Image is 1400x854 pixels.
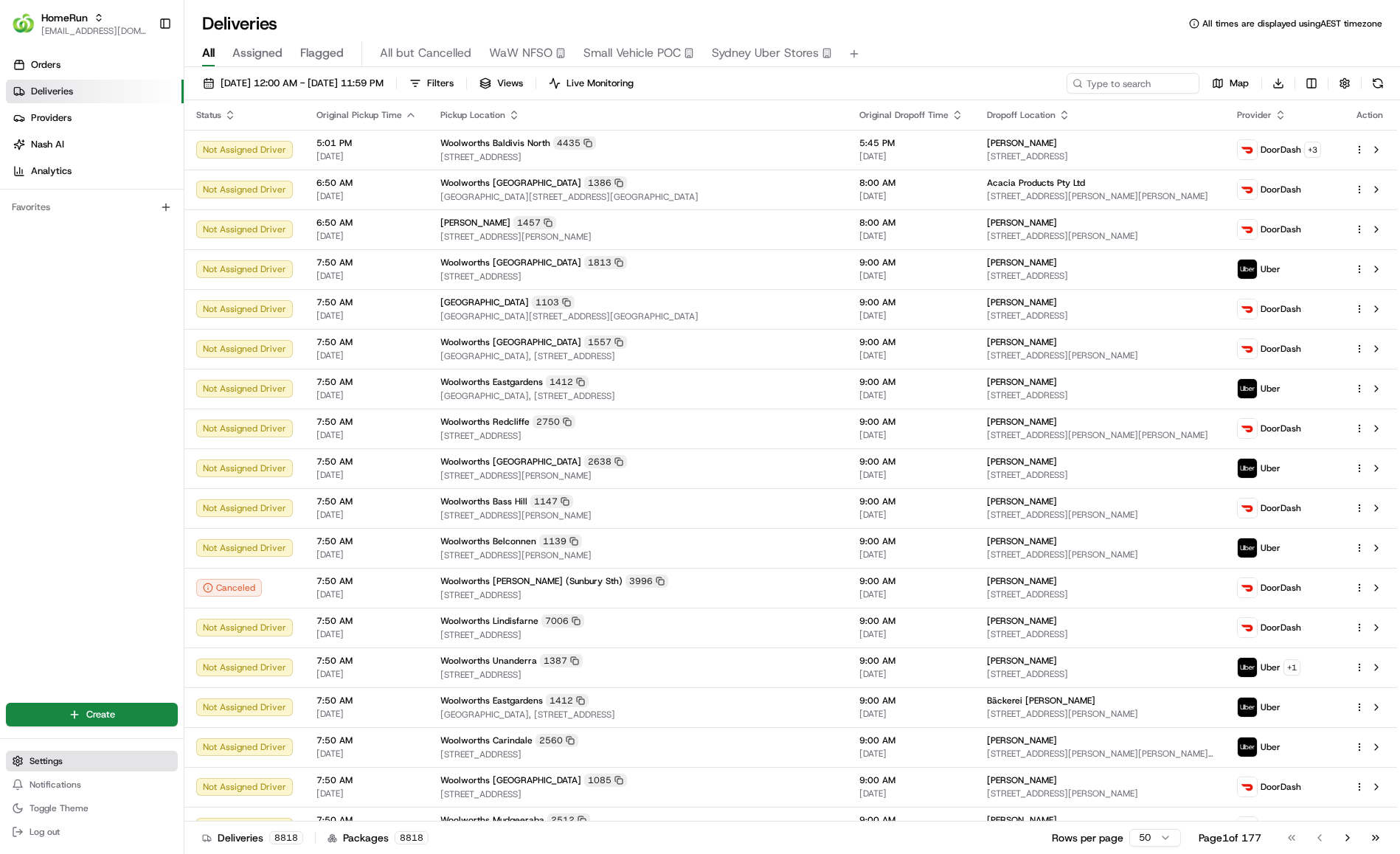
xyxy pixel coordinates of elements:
span: [STREET_ADDRESS] [987,389,1213,401]
span: [DATE] [316,389,417,401]
span: [PERSON_NAME] [440,217,510,229]
span: Filters [427,77,454,90]
span: [DATE] 12:00 AM - [DATE] 11:59 PM [221,77,384,90]
span: Woolworths [GEOGRAPHIC_DATA] [440,774,581,786]
span: [PERSON_NAME] [987,735,1057,746]
span: [DATE] [316,668,417,680]
button: Toggle Theme [6,798,178,819]
span: 9:00 AM [859,615,963,627]
span: [PERSON_NAME] [987,814,1057,826]
img: doordash_logo_v2.png [1238,578,1257,597]
button: Log out [6,822,178,842]
span: [PERSON_NAME] [987,535,1057,547]
span: Status [196,109,221,121]
span: [GEOGRAPHIC_DATA][STREET_ADDRESS][GEOGRAPHIC_DATA] [440,191,836,203]
img: doordash_logo_v2.png [1238,339,1257,358]
img: doordash_logo_v2.png [1238,777,1257,796]
span: [STREET_ADDRESS][PERSON_NAME] [440,510,836,521]
span: Dropoff Location [987,109,1056,121]
img: uber-new-logo.jpeg [1238,737,1257,757]
span: [STREET_ADDRESS] [440,788,836,800]
span: [GEOGRAPHIC_DATA][STREET_ADDRESS][GEOGRAPHIC_DATA] [440,310,836,322]
button: HomeRun [41,10,88,25]
button: [EMAIL_ADDRESS][DOMAIN_NAME] [41,25,147,37]
span: [DATE] [316,270,417,282]
div: Start new chat [66,140,242,155]
span: 7:50 AM [316,416,417,428]
span: WaW NFSO [489,44,552,62]
span: DoorDash [1261,223,1301,235]
a: Providers [6,106,184,130]
span: Providers [31,111,72,125]
span: 7:50 AM [316,695,417,707]
span: [DATE] [316,230,417,242]
span: Create [86,708,115,721]
a: 💻API Documentation [119,323,243,350]
span: [PERSON_NAME] [987,376,1057,388]
div: Canceled [196,579,262,597]
span: [PERSON_NAME] [987,217,1057,229]
span: Uber [1261,383,1281,395]
span: [STREET_ADDRESS] [440,151,836,163]
span: Map [1230,77,1249,90]
span: 6:50 AM [316,177,417,189]
input: Type to search [1067,73,1199,94]
span: 7:50 AM [316,535,417,547]
span: [STREET_ADDRESS][PERSON_NAME][PERSON_NAME] [987,190,1213,202]
span: [DATE] [859,190,963,202]
span: [DATE] [859,230,963,242]
span: 9:00 AM [859,416,963,428]
div: 1412 [546,375,589,389]
button: +1 [1283,659,1300,676]
div: 1557 [584,336,627,349]
span: [STREET_ADDRESS] [987,589,1213,600]
span: Uber [1261,741,1281,753]
span: [GEOGRAPHIC_DATA], [STREET_ADDRESS] [440,709,836,721]
span: [PERSON_NAME] [987,456,1057,468]
img: uber-new-logo.jpeg [1238,658,1257,677]
span: [STREET_ADDRESS] [987,668,1213,680]
span: 8:00 AM [859,177,963,189]
div: 1412 [546,694,589,707]
span: Flagged [300,44,344,62]
span: Woolworths [GEOGRAPHIC_DATA] [440,336,581,348]
span: [PERSON_NAME] [46,228,119,240]
span: [STREET_ADDRESS][PERSON_NAME] [987,350,1213,361]
span: [STREET_ADDRESS] [440,749,836,760]
span: Woolworths Eastgardens [440,695,543,707]
span: [DATE] [316,190,417,202]
span: [STREET_ADDRESS] [987,310,1213,322]
span: Uber [1261,263,1281,275]
span: [DATE] [859,350,963,361]
span: 7:50 AM [316,336,417,348]
span: 8:00 AM [859,217,963,229]
span: DoorDash [1261,781,1301,793]
span: 9:00 AM [859,735,963,746]
span: [DATE] [859,628,963,640]
div: 2638 [584,455,627,468]
span: Small Vehicle POC [583,44,681,62]
span: Settings [30,755,63,767]
span: All [202,44,215,62]
img: uber-new-logo.jpeg [1238,379,1257,398]
span: 7:50 AM [316,496,417,507]
span: Uber [1261,662,1281,673]
span: [STREET_ADDRESS] [987,270,1213,282]
button: Map [1205,73,1255,94]
button: +3 [1304,142,1321,158]
span: All times are displayed using AEST timezone [1202,18,1382,29]
div: Packages [328,830,429,845]
span: DoorDash [1261,144,1301,156]
span: 9:00 AM [859,496,963,507]
button: Notifications [6,774,178,795]
div: 2560 [536,734,578,747]
div: 📗 [15,330,27,342]
span: 5:01 PM [316,137,417,149]
span: Woolworths [GEOGRAPHIC_DATA] [440,456,581,468]
button: Live Monitoring [542,73,640,94]
img: Nash [15,14,44,44]
span: 9:00 AM [859,774,963,786]
button: HomeRunHomeRun[EMAIL_ADDRESS][DOMAIN_NAME] [6,6,153,41]
span: DoorDash [1261,502,1301,514]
